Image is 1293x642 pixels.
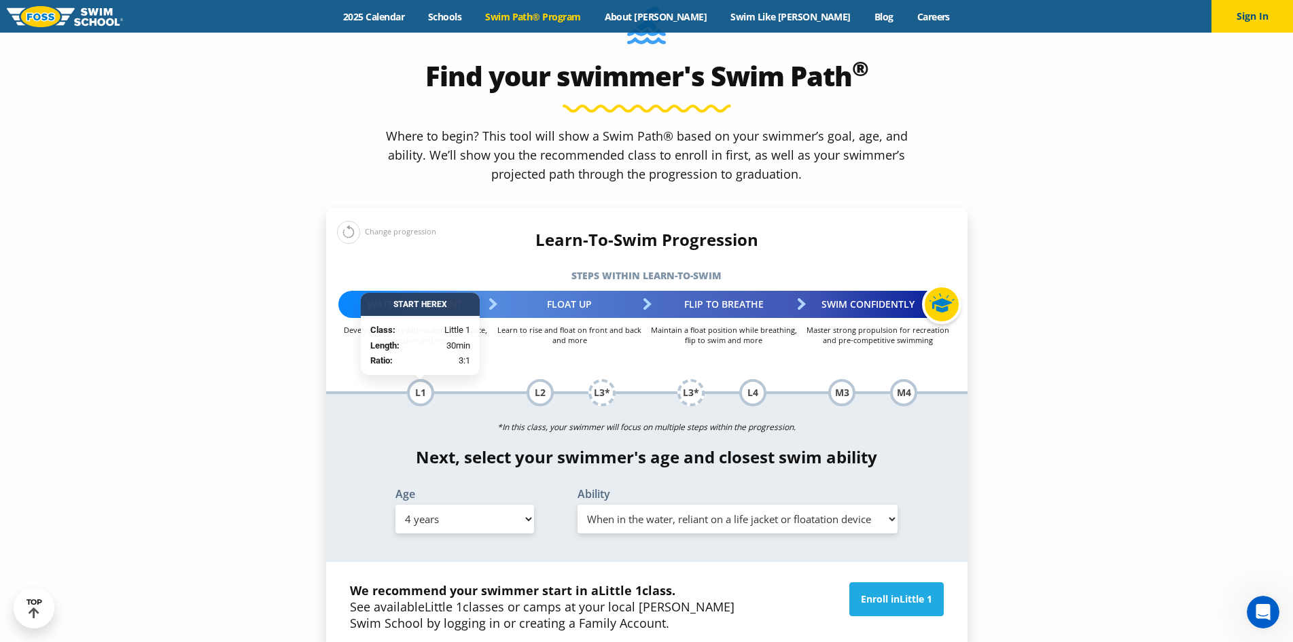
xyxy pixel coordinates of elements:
label: Ability [578,488,898,499]
span: 30min [446,338,470,352]
a: Swim Path® Program [474,10,592,23]
strong: Ratio: [370,355,393,365]
a: Swim Like [PERSON_NAME] [719,10,863,23]
a: 2025 Calendar [332,10,417,23]
img: FOSS Swim School Logo [7,6,123,27]
span: 3:1 [459,354,470,368]
p: *In this class, your swimmer will focus on multiple steps within the progression. [326,418,968,437]
a: Blog [862,10,905,23]
div: Start Here [361,293,480,316]
span: X [442,300,447,309]
p: Learn to rise and float on front and back and more [493,325,647,345]
span: Little 1 [900,592,932,605]
div: L4 [739,379,766,406]
div: Flip to Breathe [647,291,801,318]
a: Schools [417,10,474,23]
span: Little 1 [444,323,470,337]
h2: Find your swimmer's Swim Path [326,60,968,92]
div: M4 [890,379,917,406]
strong: Length: [370,340,400,350]
iframe: Intercom live chat [1247,596,1279,628]
sup: ® [852,54,868,82]
h4: Next, select your swimmer's age and closest swim ability [326,448,968,467]
a: Enroll inLittle 1 [849,582,944,616]
div: M3 [828,379,855,406]
a: About [PERSON_NAME] [592,10,719,23]
div: TOP [26,598,42,619]
p: Where to begin? This tool will show a Swim Path® based on your swimmer’s goal, age, and ability. ... [380,126,913,183]
div: Water Adjustment [338,291,493,318]
h5: Steps within Learn-to-Swim [326,266,968,285]
div: Change progression [337,220,436,244]
span: Little 1 [599,582,642,599]
strong: Class: [370,325,395,335]
div: L2 [527,379,554,406]
div: L1 [407,379,434,406]
span: Little 1 [425,599,463,615]
strong: We recommend your swimmer start in a class. [350,582,675,599]
div: Swim Confidently [801,291,955,318]
div: Float Up [493,291,647,318]
label: Age [395,488,534,499]
p: See available classes or camps at your local [PERSON_NAME] Swim School by logging in or creating ... [350,582,741,631]
a: Careers [905,10,961,23]
p: Develop comfort with water on the face, submersion and more [338,325,493,345]
p: Maintain a float position while breathing, flip to swim and more [647,325,801,345]
h4: Learn-To-Swim Progression [326,230,968,249]
p: Master strong propulsion for recreation and pre-competitive swimming [801,325,955,345]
